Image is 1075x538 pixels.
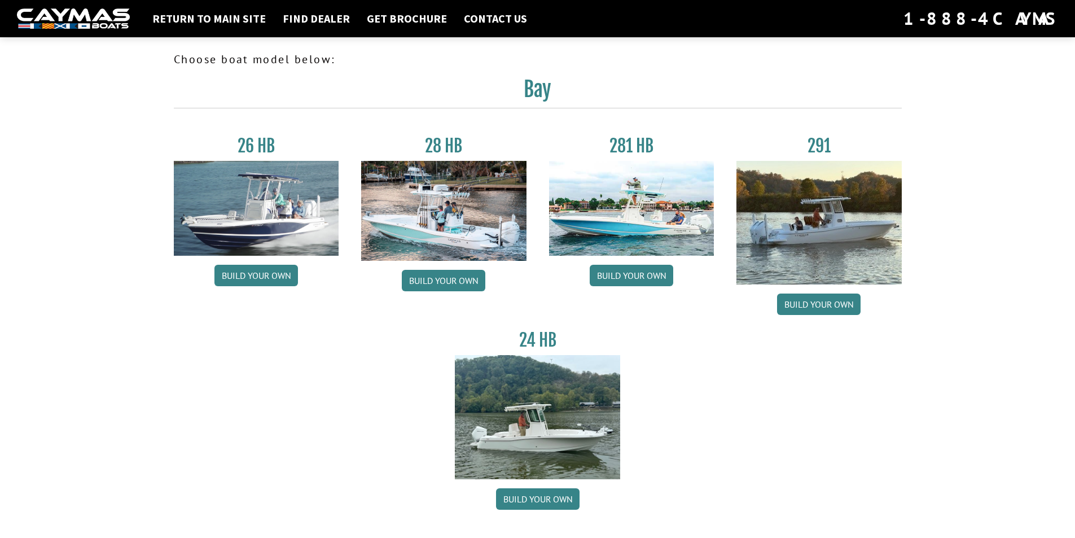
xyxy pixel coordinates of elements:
[736,161,902,285] img: 291_Thumbnail.jpg
[549,161,714,256] img: 28-hb-twin.jpg
[174,77,902,108] h2: Bay
[361,135,526,156] h3: 28 HB
[777,294,861,315] a: Build your own
[277,11,356,26] a: Find Dealer
[174,135,339,156] h3: 26 HB
[455,330,620,351] h3: 24 HB
[903,6,1058,31] div: 1-888-4CAYMAS
[174,51,902,68] p: Choose boat model below:
[402,270,485,291] a: Build your own
[361,11,453,26] a: Get Brochure
[458,11,533,26] a: Contact Us
[147,11,271,26] a: Return to main site
[17,8,130,29] img: white-logo-c9c8dbefe5ff5ceceb0f0178aa75bf4bb51f6bca0971e226c86eb53dfe498488.png
[174,161,339,256] img: 26_new_photo_resized.jpg
[736,135,902,156] h3: 291
[549,135,714,156] h3: 281 HB
[590,265,673,286] a: Build your own
[496,488,580,510] a: Build your own
[214,265,298,286] a: Build your own
[361,161,526,261] img: 28_hb_thumbnail_for_caymas_connect.jpg
[455,355,620,479] img: 24_HB_thumbnail.jpg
